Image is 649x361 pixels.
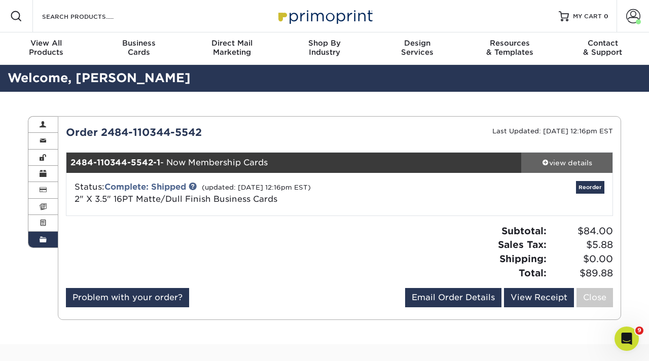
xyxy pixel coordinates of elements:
[463,39,556,48] span: Resources
[556,39,649,48] span: Contact
[278,39,371,48] span: Shop By
[635,327,643,335] span: 9
[504,288,574,307] a: View Receipt
[463,32,556,65] a: Resources& Templates
[93,32,186,65] a: BusinessCards
[604,13,608,20] span: 0
[66,153,522,173] div: - Now Membership Cards
[186,39,278,48] span: Direct Mail
[202,184,311,191] small: (updated: [DATE] 12:16pm EST)
[498,239,547,250] strong: Sales Tax:
[556,39,649,57] div: & Support
[93,39,186,57] div: Cards
[576,181,604,194] a: Reorder
[405,288,501,307] a: Email Order Details
[41,10,140,22] input: SEARCH PRODUCTS.....
[615,327,639,351] iframe: Intercom live chat
[550,266,613,280] span: $89.88
[104,182,186,192] a: Complete: Shipped
[521,158,612,168] div: view details
[521,153,612,173] a: view details
[274,5,375,27] img: Primoprint
[371,32,463,65] a: DesignServices
[3,330,86,357] iframe: Google Customer Reviews
[58,125,340,140] div: Order 2484-110344-5542
[550,238,613,252] span: $5.88
[278,39,371,57] div: Industry
[501,225,547,236] strong: Subtotal:
[492,127,613,135] small: Last Updated: [DATE] 12:16pm EST
[519,267,547,278] strong: Total:
[70,158,160,167] strong: 2484-110344-5542-1
[499,253,547,264] strong: Shipping:
[550,224,613,238] span: $84.00
[278,32,371,65] a: Shop ByIndustry
[463,39,556,57] div: & Templates
[66,288,189,307] a: Problem with your order?
[186,39,278,57] div: Marketing
[576,288,613,307] a: Close
[67,181,430,205] div: Status:
[371,39,463,48] span: Design
[371,39,463,57] div: Services
[75,194,277,204] a: 2" X 3.5" 16PT Matte/Dull Finish Business Cards
[93,39,186,48] span: Business
[186,32,278,65] a: Direct MailMarketing
[550,252,613,266] span: $0.00
[556,32,649,65] a: Contact& Support
[573,12,602,21] span: MY CART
